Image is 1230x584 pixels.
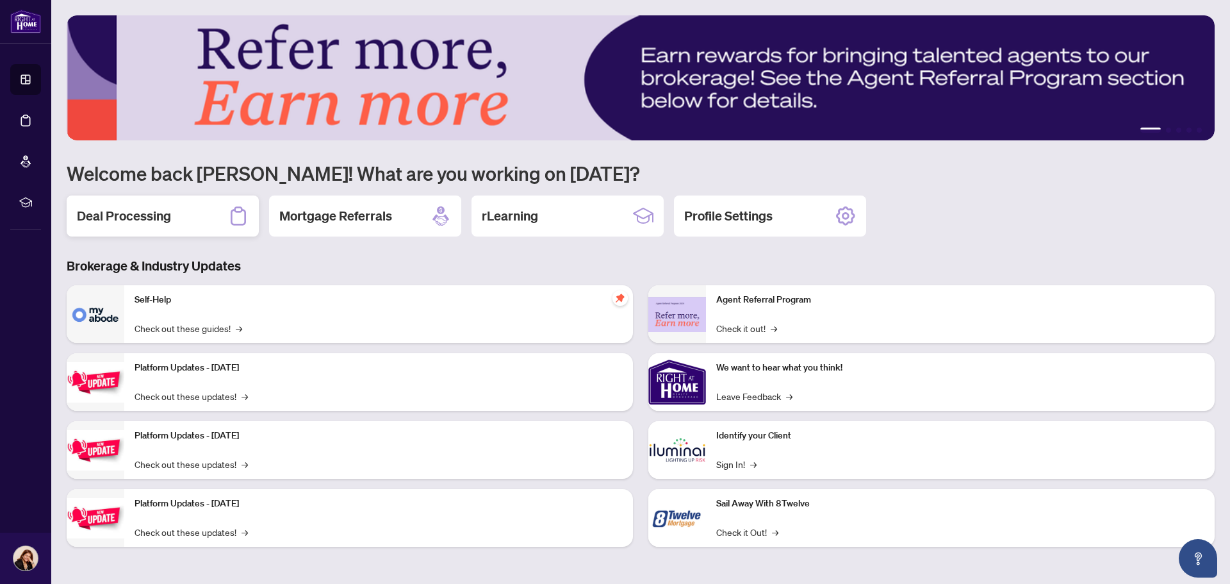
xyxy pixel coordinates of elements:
img: Identify your Client [648,421,706,479]
p: Platform Updates - [DATE] [135,429,623,443]
img: Agent Referral Program [648,297,706,332]
p: Platform Updates - [DATE] [135,497,623,511]
img: Platform Updates - June 23, 2025 [67,498,124,538]
span: → [242,457,248,471]
h2: Mortgage Referrals [279,207,392,225]
span: → [786,389,792,403]
p: Sail Away With 8Twelve [716,497,1204,511]
h2: Profile Settings [684,207,773,225]
button: 1 [1140,128,1161,133]
a: Check it Out!→ [716,525,778,539]
a: Sign In!→ [716,457,757,471]
button: 3 [1176,128,1181,133]
span: → [242,525,248,539]
span: → [771,321,777,335]
a: Leave Feedback→ [716,389,792,403]
h3: Brokerage & Industry Updates [67,257,1215,275]
p: We want to hear what you think! [716,361,1204,375]
img: We want to hear what you think! [648,353,706,411]
h1: Welcome back [PERSON_NAME]! What are you working on [DATE]? [67,161,1215,185]
img: Self-Help [67,285,124,343]
span: → [750,457,757,471]
h2: rLearning [482,207,538,225]
button: Open asap [1179,539,1217,578]
p: Agent Referral Program [716,293,1204,307]
span: → [236,321,242,335]
img: logo [10,10,41,33]
p: Identify your Client [716,429,1204,443]
p: Self-Help [135,293,623,307]
a: Check it out!→ [716,321,777,335]
button: 4 [1186,128,1192,133]
button: 5 [1197,128,1202,133]
a: Check out these updates!→ [135,389,248,403]
span: → [242,389,248,403]
img: Profile Icon [13,546,38,571]
a: Check out these updates!→ [135,525,248,539]
img: Sail Away With 8Twelve [648,489,706,547]
img: Slide 0 [67,15,1215,140]
img: Platform Updates - July 21, 2025 [67,362,124,403]
h2: Deal Processing [77,207,171,225]
button: 2 [1166,128,1171,133]
a: Check out these guides!→ [135,321,242,335]
a: Check out these updates!→ [135,457,248,471]
span: → [772,525,778,539]
p: Platform Updates - [DATE] [135,361,623,375]
span: pushpin [612,290,628,306]
img: Platform Updates - July 8, 2025 [67,430,124,471]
